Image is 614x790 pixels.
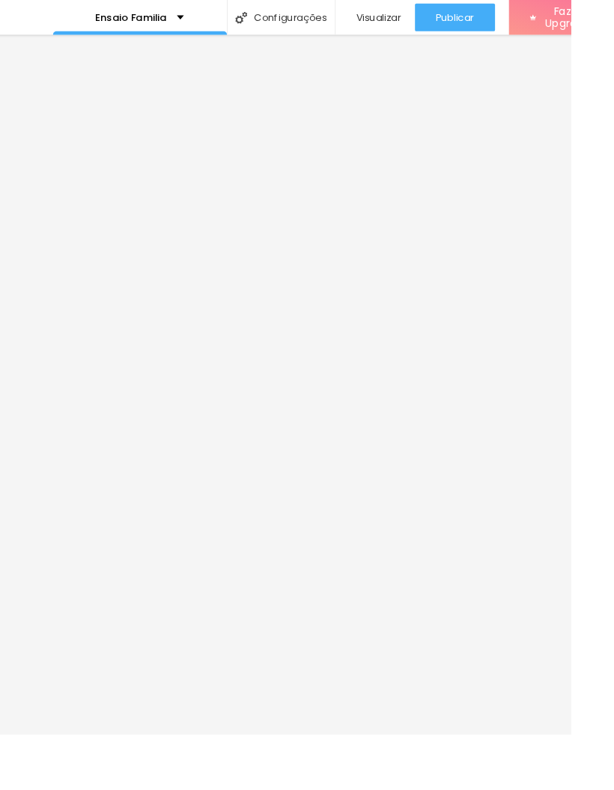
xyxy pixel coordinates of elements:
button: Visualizar [361,4,446,34]
span: Publicar [469,13,510,25]
span: Visualizar [383,13,431,25]
p: Ensaio Familia [103,13,179,24]
img: Icone [253,13,266,25]
button: Publicar [446,4,532,34]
